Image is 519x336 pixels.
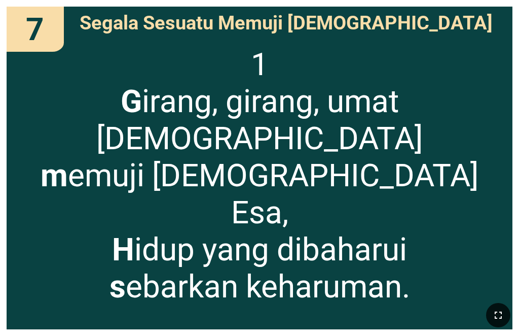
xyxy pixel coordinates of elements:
[41,157,68,194] b: m
[26,11,44,48] span: 7
[121,83,142,120] b: G
[13,46,506,305] span: 1 irang, girang, umat [DEMOGRAPHIC_DATA] emuji [DEMOGRAPHIC_DATA] Esa, idup yang dibaharui ebarka...
[80,12,493,34] span: Segala Sesuatu Memuji [DEMOGRAPHIC_DATA]
[112,231,134,268] b: H
[109,268,126,305] b: s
